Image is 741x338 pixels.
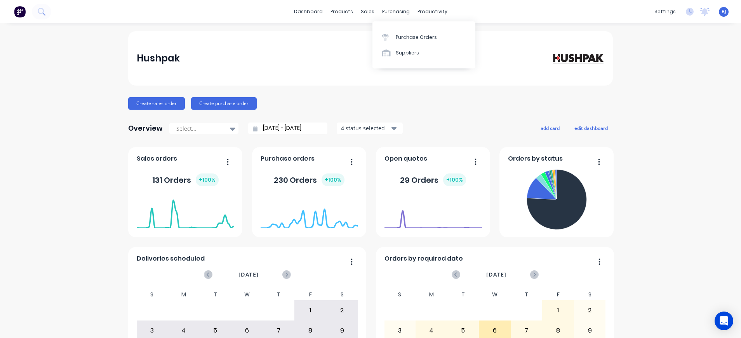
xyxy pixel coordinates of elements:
div: Purchase Orders [396,34,437,41]
div: products [327,6,357,18]
div: T [511,289,543,300]
div: W [479,289,511,300]
div: T [447,289,479,300]
div: S [326,289,358,300]
div: W [231,289,263,300]
div: purchasing [378,6,414,18]
span: Orders by status [508,154,563,163]
div: productivity [414,6,451,18]
div: 2 [574,301,605,320]
div: 1 [543,301,574,320]
div: Open Intercom Messenger [715,312,733,330]
div: sales [357,6,378,18]
div: Hushpak [137,51,180,66]
div: M [168,289,200,300]
img: Factory [14,6,26,18]
a: Purchase Orders [372,29,475,45]
a: dashboard [290,6,327,18]
div: + 100 % [196,173,219,186]
button: add card [536,123,565,133]
div: + 100 % [322,173,344,186]
div: T [263,289,295,300]
button: edit dashboard [569,123,613,133]
div: 4 status selected [341,124,390,132]
div: 2 [327,301,358,320]
div: S [136,289,168,300]
div: F [294,289,326,300]
div: M [416,289,447,300]
div: Overview [128,121,163,136]
button: 4 status selected [337,123,403,134]
div: + 100 % [443,173,466,186]
div: 230 Orders [274,173,344,186]
img: Hushpak [550,51,604,65]
a: Suppliers [372,45,475,61]
span: BJ [722,8,726,15]
button: Create purchase order [191,97,257,110]
div: S [384,289,416,300]
span: Open quotes [384,154,427,163]
span: Deliveries scheduled [137,254,205,263]
div: 1 [295,301,326,320]
span: Purchase orders [261,154,315,163]
div: T [200,289,231,300]
span: [DATE] [238,270,259,279]
div: F [542,289,574,300]
div: 131 Orders [152,173,219,186]
div: 29 Orders [400,173,466,186]
div: settings [651,6,680,18]
button: Create sales order [128,97,185,110]
span: Sales orders [137,154,177,163]
div: S [574,289,606,300]
span: [DATE] [486,270,506,279]
div: Suppliers [396,49,419,56]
